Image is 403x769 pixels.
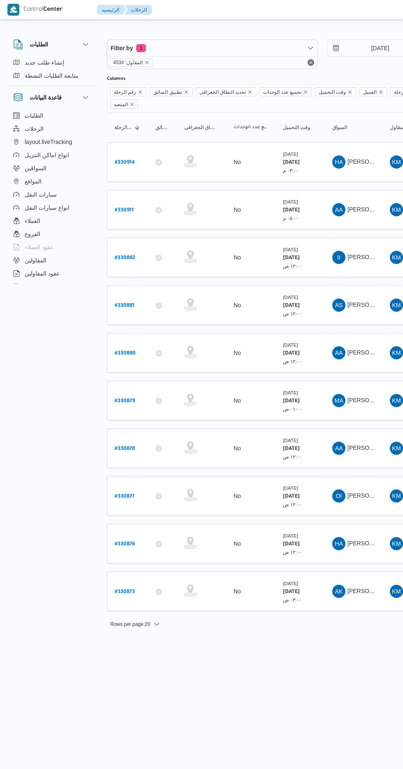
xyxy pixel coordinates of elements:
[234,397,241,404] div: No
[150,87,192,96] span: تطبيق السائق
[335,299,343,312] span: AS
[283,294,298,300] small: [DATE]
[332,489,345,503] div: Omar Ibrahem Ahmad Muhammad
[25,71,79,81] span: متابعة الطلبات النشطة
[283,199,298,204] small: [DATE]
[392,489,401,503] span: KM
[114,124,132,131] span: رقم الرحلة; Sorted in descending order
[390,251,403,264] div: Khald Mmdoh Hassan Muhammad Alabs
[390,346,403,359] div: Khald Mmdoh Hassan Muhammad Alabs
[110,619,150,629] span: Rows per page : 20
[347,397,395,403] span: [PERSON_NAME]
[392,251,401,264] span: KM
[359,87,387,96] span: العميل
[336,489,342,503] span: OI
[10,280,94,293] button: اجهزة التليفون
[10,267,94,280] button: عقود المقاولين
[390,489,403,503] div: Khald Mmdoh Hassan Muhammad Alabs
[390,155,403,169] div: Khald Mmdoh Hassan Muhammad Alabs
[319,88,346,97] span: وقت التحميل
[283,247,298,252] small: [DATE]
[283,342,298,347] small: [DATE]
[7,4,19,16] img: X8yXhbKr1z7QwAAAABJRU5ErkJggg==
[280,121,321,134] button: وقت التحميل
[25,58,64,67] span: إنشاء طلب جديد
[335,203,343,216] span: AA
[283,311,302,316] small: ١٢:٠٠ ص
[115,208,134,213] b: # 330911
[283,406,302,412] small: ٠١:٠٠ ص
[390,394,403,407] div: Khald Mmdoh Hassan Muhammad Alabs
[115,589,135,595] b: # 330873
[234,445,241,452] div: No
[115,446,135,452] b: # 330878
[107,76,125,82] label: Columns
[283,160,300,166] b: [DATE]
[283,589,300,595] b: [DATE]
[234,124,268,131] span: تجميع عدد الوحدات
[30,39,48,49] h3: الطلبات
[390,299,403,312] div: Khald Mmdoh Hassan Muhammad Alabs
[283,151,298,157] small: [DATE]
[248,90,252,95] button: Remove تحديد النطاق الجغرافى from selection in this group
[115,157,135,168] a: #330914
[111,121,144,134] button: رقم الرحلةSorted in descending order
[392,442,401,455] span: KM
[283,168,299,173] small: ٠٣:٠٠ م
[283,542,300,547] b: [DATE]
[153,88,182,97] span: تطبيق السائق
[332,155,345,169] div: Hanei Adoar Adeeb Bshai
[283,124,310,131] span: وقت التحميل
[114,100,128,109] span: المنصه
[283,581,298,586] small: [DATE]
[332,299,345,312] div: Abadalazaiaz Said Abadalazaiaz Hassan
[347,90,352,95] button: Remove وقت التحميل from selection in this group
[392,203,401,216] span: KM
[115,542,135,547] b: # 330876
[7,109,97,287] div: قاعدة البيانات
[392,155,401,169] span: KM
[390,203,403,216] div: Khald Mmdoh Hassan Muhammad Alabs
[283,446,300,452] b: [DATE]
[25,150,69,160] span: انواع اماكن التنزيل
[283,533,298,538] small: [DATE]
[130,102,134,107] button: Remove المنصه from selection in this group
[115,303,134,309] b: # 330881
[10,148,94,162] button: انواع اماكن التنزيل
[144,60,149,65] button: remove selected entity
[13,39,90,49] button: الطلبات
[283,398,300,404] b: [DATE]
[10,227,94,241] button: الفروع
[234,349,241,357] div: No
[283,390,298,395] small: [DATE]
[332,203,345,216] div: Amaro Abadallah Ali Mustfa
[25,176,42,186] span: المواقع
[124,5,152,15] button: الرحلات
[115,252,135,263] a: #330882
[25,190,57,199] span: سيارات النقل
[332,346,345,359] div: Aihab Aid Abadalihamaid Hassan Ibrahem
[10,241,94,254] button: عقود العملاء
[332,124,347,131] span: السواق
[115,586,135,597] a: #330873
[115,491,134,502] a: #330877
[283,549,302,555] small: ١٢:٠٠ ص
[115,300,134,311] a: #330881
[234,588,241,595] div: No
[335,537,343,550] span: HA
[329,121,378,134] button: السواق
[334,394,343,407] span: MA
[7,56,97,86] div: الطلبات
[390,442,403,455] div: Khald Mmdoh Hassan Muhammad Alabs
[184,124,219,131] span: تحديد النطاق الجغرافى
[283,597,302,602] small: ٠٣:٠٠ ص
[234,301,241,309] div: No
[332,394,345,407] div: Mustfa Abadallah Ali Mustfa
[283,255,300,261] b: [DATE]
[10,122,94,135] button: الرحلات
[378,90,383,95] button: Remove العميل from selection in this group
[109,58,153,67] span: المقاول: #453
[283,494,300,500] b: [DATE]
[107,619,163,629] button: Rows per page:20
[392,299,401,312] span: KM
